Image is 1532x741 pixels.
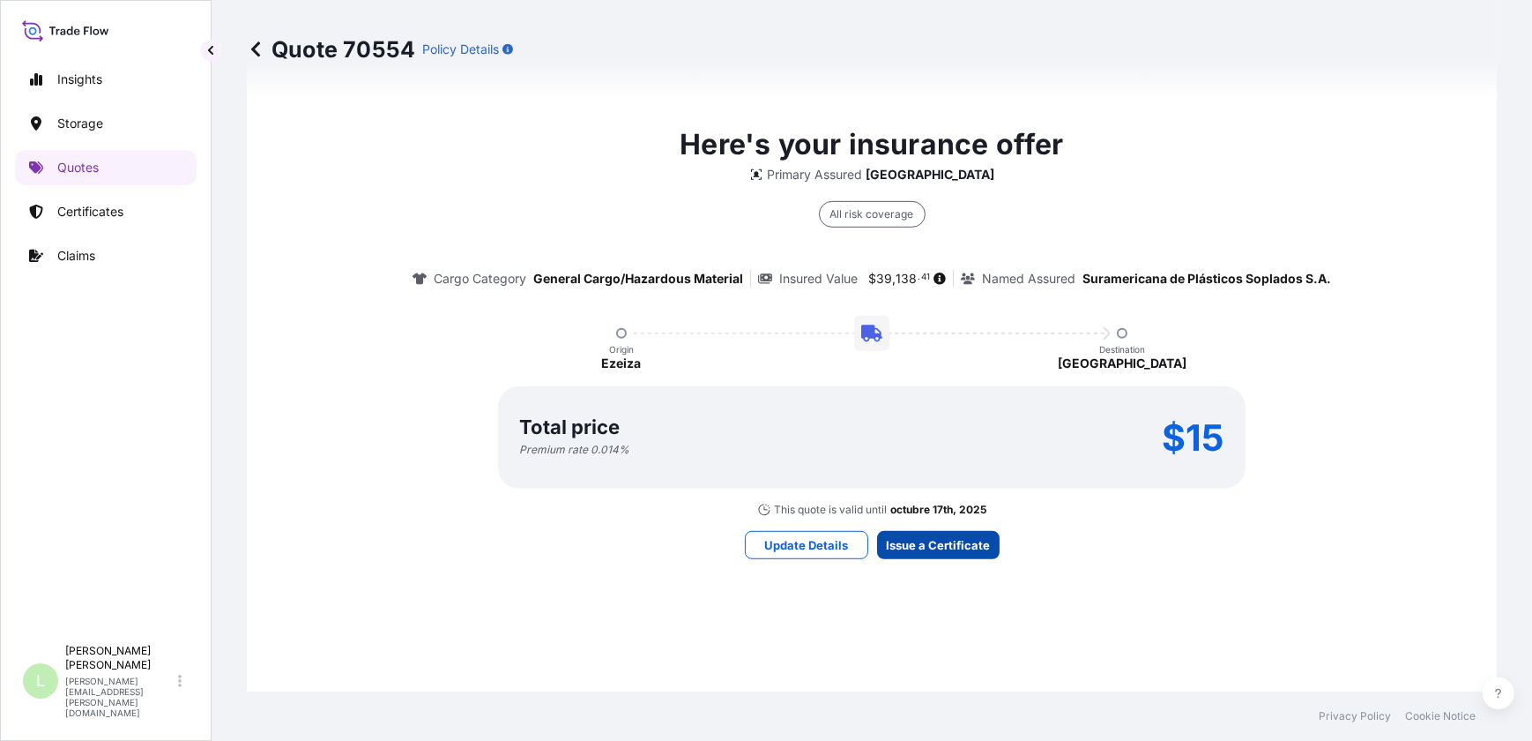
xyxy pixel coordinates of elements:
p: Insured Value [779,270,858,288]
p: Origin [609,344,634,355]
div: All risk coverage [819,201,926,228]
span: 41 [921,274,930,281]
a: Cookie Notice [1405,709,1476,723]
p: Claims [57,247,95,265]
a: Storage [15,106,197,141]
p: Certificates [57,203,123,221]
p: octubre 17th, 2025 [891,503,987,517]
p: Quote 70554 [247,35,415,64]
p: Primary Assured [767,166,862,183]
button: Update Details [745,531,868,559]
p: Quotes [57,159,99,176]
p: General Cargo/Hazardous Material [533,270,743,288]
button: Issue a Certificate [877,531,1000,559]
p: Insights [57,71,102,88]
a: Privacy Policy [1319,709,1391,723]
span: 39 [876,273,892,285]
p: [GEOGRAPHIC_DATA] [1058,355,1186,372]
p: Update Details [764,536,848,554]
span: $ [868,273,876,285]
a: Insights [15,62,197,97]
a: Certificates [15,194,197,229]
p: Storage [57,115,103,132]
a: Claims [15,238,197,273]
span: , [892,273,896,285]
p: Cargo Category [434,270,526,288]
p: Premium rate 0.014 % [519,443,629,457]
p: Issue a Certificate [886,536,990,554]
p: Ezeiza [602,355,642,372]
p: Destination [1099,344,1145,355]
p: Total price [519,418,620,436]
p: Suramericana de Plásticos Soplados S.A. [1082,270,1331,288]
p: This quote is valid until [775,503,888,517]
p: [PERSON_NAME] [PERSON_NAME] [65,644,175,672]
p: Here's your insurance offer [680,123,1063,166]
p: [PERSON_NAME][EMAIL_ADDRESS][PERSON_NAME][DOMAIN_NAME] [65,676,175,718]
a: Quotes [15,150,197,185]
p: Policy Details [422,41,499,58]
p: $15 [1162,423,1224,452]
span: 138 [896,273,917,285]
span: L [36,672,45,690]
p: [GEOGRAPHIC_DATA] [866,166,994,183]
span: . [918,274,920,281]
p: Named Assured [982,270,1075,288]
